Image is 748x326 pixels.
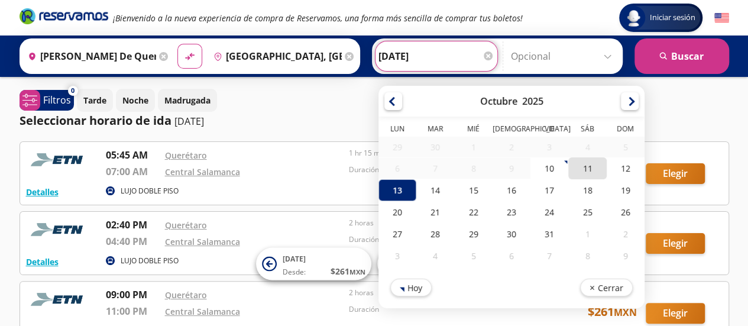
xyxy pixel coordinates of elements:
p: 04:40 PM [106,234,159,248]
div: 06-Oct-25 [378,158,416,179]
div: 09-Oct-25 [492,158,530,179]
div: 08-Nov-25 [568,245,606,267]
th: Martes [416,124,454,137]
div: 02-Oct-25 [492,137,530,157]
button: English [714,11,729,25]
th: Jueves [492,124,530,137]
div: 17-Oct-25 [530,179,568,201]
div: 24-Oct-25 [530,201,568,223]
div: 04-Nov-25 [416,245,454,267]
div: 06-Nov-25 [492,245,530,267]
p: Noche [122,94,148,106]
p: Duración [349,234,527,245]
div: 18-Oct-25 [568,179,606,201]
div: 07-Nov-25 [530,245,568,267]
th: Miércoles [454,124,492,137]
img: RESERVAMOS [26,288,91,311]
th: Domingo [606,124,644,137]
i: Brand Logo [20,7,108,25]
div: 05-Oct-25 [606,137,644,157]
p: 1 hr 15 mins [349,148,527,159]
button: Buscar [634,38,729,74]
a: Querétaro [165,150,207,161]
div: 11-Oct-25 [568,157,606,179]
p: 11:00 PM [106,304,159,318]
div: 23-Oct-25 [492,201,530,223]
div: 02-Nov-25 [606,223,644,245]
img: RESERVAMOS [26,218,91,241]
span: $ 261 [588,303,637,321]
th: Lunes [378,124,416,137]
div: 16-Oct-25 [492,179,530,201]
span: Iniciar sesión [645,12,700,24]
div: 04-Oct-25 [568,137,606,157]
div: 29-Oct-25 [454,223,492,245]
a: Brand Logo [20,7,108,28]
a: Central Salamanca [165,166,240,177]
p: 05:45 AM [106,148,159,162]
div: 09-Nov-25 [606,245,644,267]
input: Buscar Destino [209,41,342,71]
p: Madrugada [164,94,211,106]
button: Tarde [77,89,113,112]
button: Elegir [646,233,705,254]
button: Detalles [26,256,59,268]
p: Seleccionar horario de ida [20,112,171,130]
a: Central Salamanca [165,306,240,317]
p: LUJO DOBLE PISO [121,256,179,266]
button: [DATE] [377,248,493,280]
div: 28-Oct-25 [416,223,454,245]
input: Opcional [511,41,617,71]
span: [DATE] [283,254,306,264]
div: 08-Oct-25 [454,158,492,179]
div: 14-Oct-25 [416,179,454,201]
p: 07:00 AM [106,164,159,179]
button: Hoy [390,279,432,296]
div: 20-Oct-25 [378,201,416,223]
p: 02:40 PM [106,218,159,232]
input: Buscar Origen [23,41,156,71]
a: Querétaro [165,289,207,301]
p: Duración [349,304,527,315]
p: [DATE] [174,114,204,128]
th: Viernes [530,124,568,137]
p: 09:00 PM [106,288,159,302]
div: 19-Oct-25 [606,179,644,201]
div: 21-Oct-25 [416,201,454,223]
p: Duración [349,164,527,175]
a: Central Salamanca [165,236,240,247]
div: 26-Oct-25 [606,201,644,223]
div: 30-Oct-25 [492,223,530,245]
em: ¡Bienvenido a la nueva experiencia de compra de Reservamos, una forma más sencilla de comprar tus... [113,12,523,24]
div: 29-Sep-25 [378,137,416,157]
div: 07-Oct-25 [416,158,454,179]
div: 03-Oct-25 [530,137,568,157]
small: MXN [614,306,637,319]
small: MXN [349,267,365,276]
a: Querétaro [165,220,207,231]
p: Tarde [83,94,106,106]
div: 15-Oct-25 [454,179,492,201]
button: Detalles [26,186,59,198]
input: Elegir Fecha [378,41,494,71]
div: 13-Oct-25 [378,179,416,201]
div: 31-Oct-25 [530,223,568,245]
p: LUJO DOBLE PISO [121,186,179,196]
div: 2025 [522,95,543,108]
p: 2 horas [349,218,527,228]
span: 0 [71,86,75,96]
div: 25-Oct-25 [568,201,606,223]
div: 27-Oct-25 [378,223,416,245]
img: RESERVAMOS [26,148,91,172]
th: Sábado [568,124,606,137]
div: 03-Nov-25 [378,245,416,267]
button: Noche [116,89,155,112]
span: $ 261 [331,265,365,277]
div: 30-Sep-25 [416,137,454,157]
div: 12-Oct-25 [606,157,644,179]
div: 10-Oct-25 [530,157,568,179]
div: Octubre [480,95,517,108]
div: 01-Nov-25 [568,223,606,245]
button: Cerrar [579,279,632,296]
div: 22-Oct-25 [454,201,492,223]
